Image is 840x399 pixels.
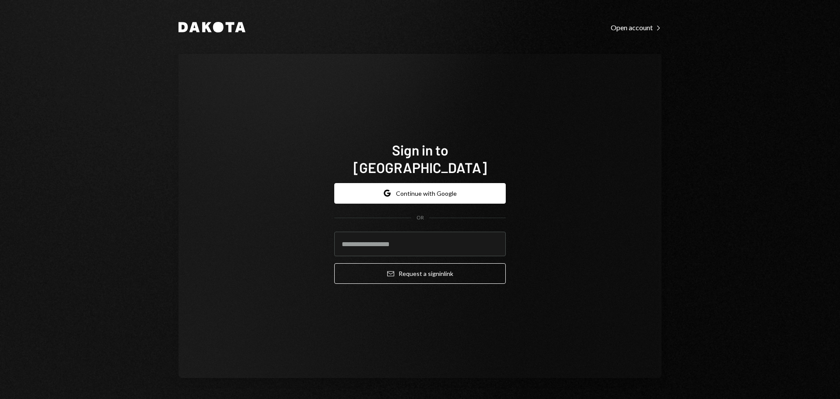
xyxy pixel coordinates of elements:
[334,183,506,204] button: Continue with Google
[611,22,661,32] a: Open account
[611,23,661,32] div: Open account
[334,263,506,284] button: Request a signinlink
[416,214,424,222] div: OR
[334,141,506,176] h1: Sign in to [GEOGRAPHIC_DATA]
